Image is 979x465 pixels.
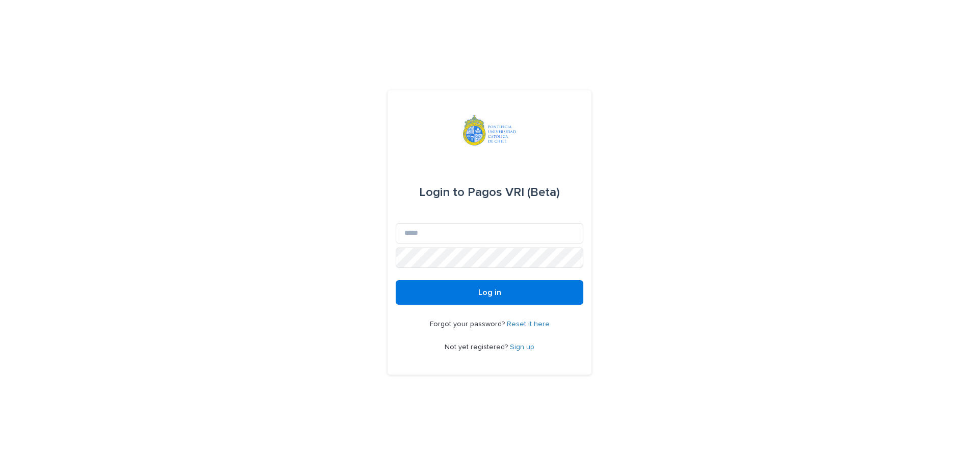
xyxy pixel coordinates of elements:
button: Log in [396,280,583,305]
span: Login to [419,186,465,199]
a: Sign up [510,344,534,351]
img: iqsleoUpQLaG7yz5l0jK [463,115,516,145]
span: Not yet registered? [445,344,510,351]
a: Reset it here [507,321,550,328]
span: Log in [478,288,501,297]
span: Forgot your password? [430,321,507,328]
div: Pagos VRI (Beta) [419,178,560,207]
